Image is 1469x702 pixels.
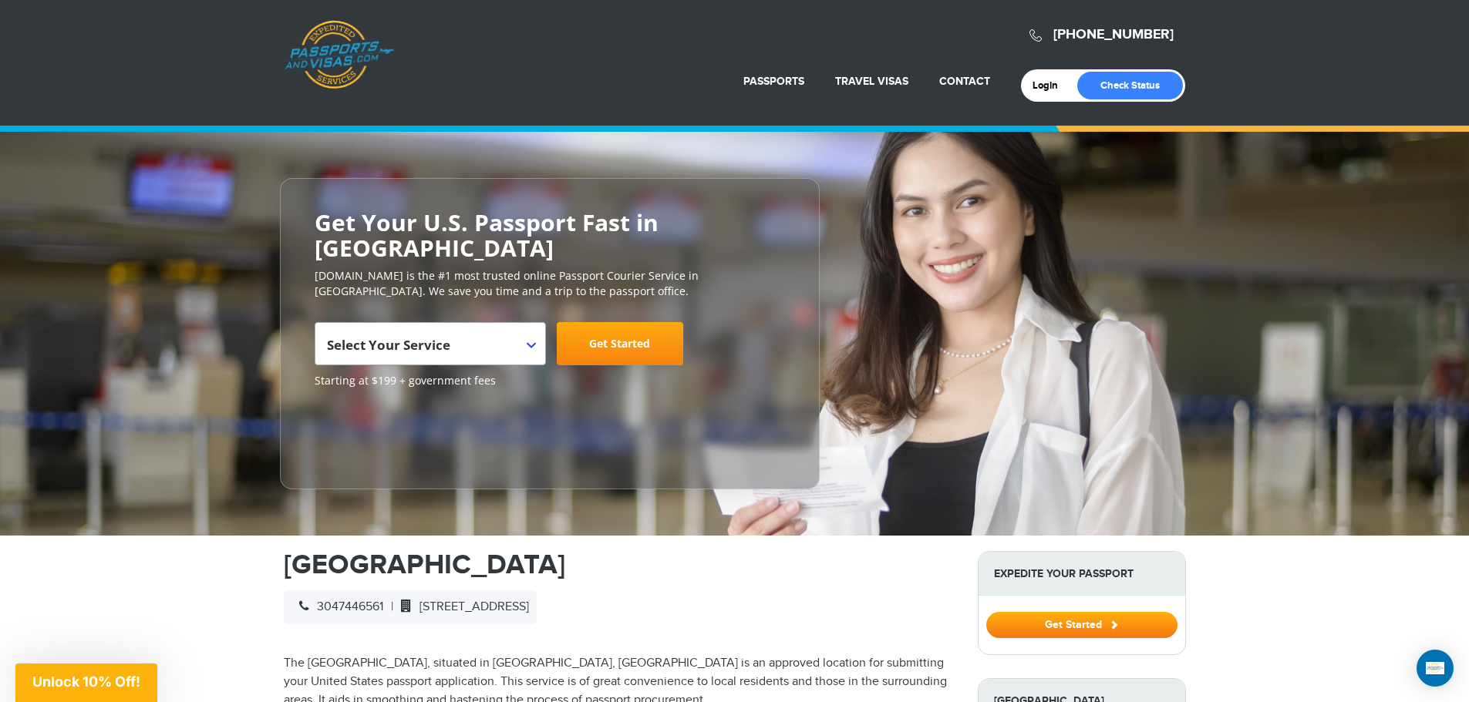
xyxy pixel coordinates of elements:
[327,328,530,371] span: Select Your Service
[315,210,785,260] h2: Get Your U.S. Passport Fast in [GEOGRAPHIC_DATA]
[979,552,1185,596] strong: Expedite Your Passport
[327,336,450,354] span: Select Your Service
[15,663,157,702] div: Unlock 10% Off!
[315,268,785,299] p: [DOMAIN_NAME] is the #1 most trusted online Passport Courier Service in [GEOGRAPHIC_DATA]. We sav...
[291,600,383,614] span: 3047446561
[284,590,537,624] div: |
[557,322,683,365] a: Get Started
[32,673,140,690] span: Unlock 10% Off!
[986,618,1178,630] a: Get Started
[986,612,1178,638] button: Get Started
[835,75,908,88] a: Travel Visas
[315,373,785,388] span: Starting at $199 + government fees
[1033,79,1069,92] a: Login
[393,600,529,614] span: [STREET_ADDRESS]
[1053,26,1174,43] a: [PHONE_NUMBER]
[284,551,955,579] h1: [GEOGRAPHIC_DATA]
[315,322,546,365] span: Select Your Service
[743,75,804,88] a: Passports
[285,20,394,89] a: Passports & [DOMAIN_NAME]
[1417,650,1454,687] div: Open Intercom Messenger
[939,75,990,88] a: Contact
[1077,72,1183,99] a: Check Status
[315,396,430,473] iframe: Customer reviews powered by Trustpilot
